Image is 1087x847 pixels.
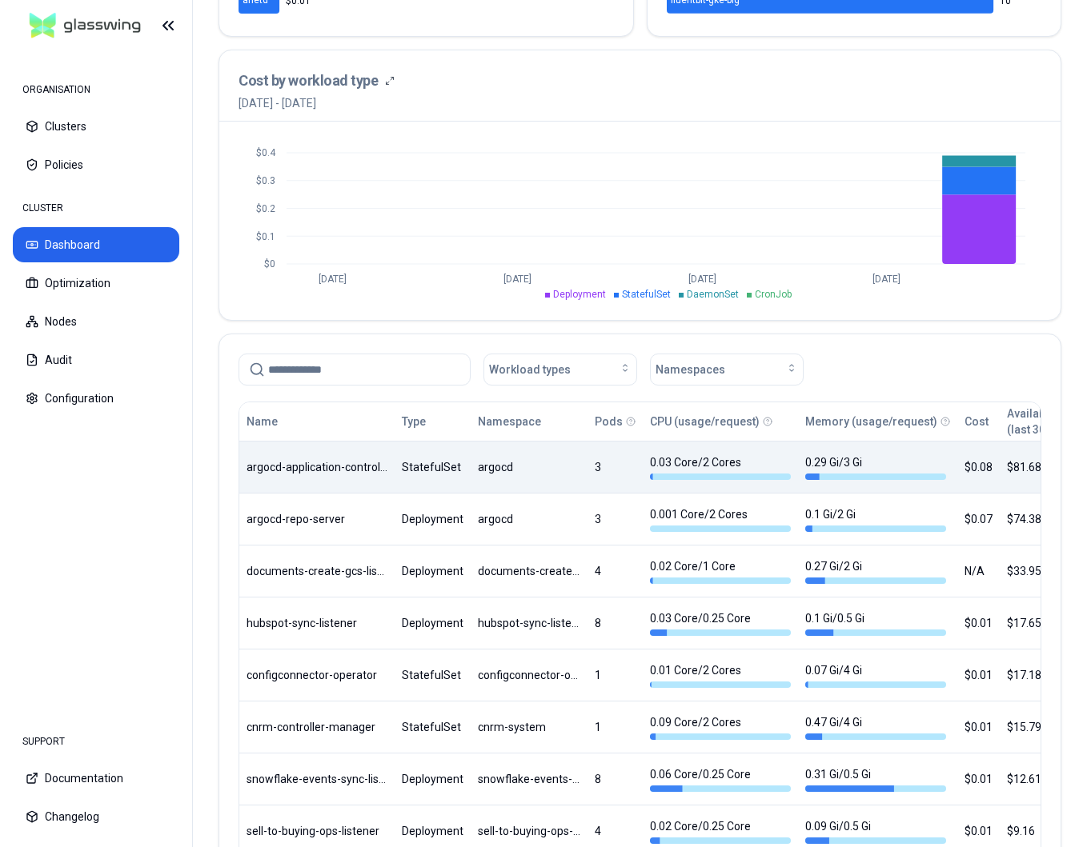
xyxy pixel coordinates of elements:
[256,175,275,186] tspan: $0.3
[650,354,804,386] button: Namespaces
[489,362,571,378] span: Workload types
[650,818,791,844] div: 0.02 Core / 0.25 Core
[247,459,387,475] div: argocd-application-controller
[553,289,606,300] span: Deployment
[595,511,636,527] div: 3
[595,563,636,579] div: 4
[13,342,179,378] button: Audit
[965,563,993,579] div: N/A
[402,719,463,735] div: StatefulSet
[650,406,760,437] button: CPU (usage/request)
[13,725,179,757] div: SUPPORT
[650,766,791,792] div: 0.06 Core / 0.25 Core
[478,667,580,683] div: configconnector-operator-system
[13,109,179,144] button: Clusters
[402,615,463,631] div: Deployment
[13,227,179,262] button: Dashboard
[402,667,463,683] div: StatefulSet
[805,558,946,584] div: 0.27 Gi / 2 Gi
[650,714,791,740] div: 0.09 Core / 2 Cores
[247,719,387,735] div: cnrm-controller-manager
[13,192,179,224] div: CLUSTER
[13,74,179,106] div: ORGANISATION
[595,459,636,475] div: 3
[595,667,636,683] div: 1
[595,823,636,839] div: 4
[247,511,387,527] div: argocd-repo-server
[805,766,946,792] div: 0.31 Gi / 0.5 Gi
[239,70,379,92] h3: Cost by workload type
[872,274,900,285] tspan: [DATE]
[478,823,580,839] div: sell-to-buying-ops-listener
[13,381,179,416] button: Configuration
[805,818,946,844] div: 0.09 Gi / 0.5 Gi
[805,714,946,740] div: 0.47 Gi / 4 Gi
[688,274,716,285] tspan: [DATE]
[264,258,275,270] tspan: $0
[247,615,387,631] div: hubspot-sync-listener
[13,799,179,834] button: Changelog
[13,304,179,339] button: Nodes
[256,231,275,242] tspan: $0.1
[402,823,463,839] div: Deployment
[478,406,541,437] button: Namespace
[478,511,580,527] div: argocd
[319,274,347,285] tspan: [DATE]
[965,615,993,631] div: $0.01
[402,459,463,475] div: StatefulSet
[805,662,946,688] div: 0.07 Gi / 4 Gi
[650,506,791,532] div: 0.001 Core / 2 Cores
[402,406,426,437] button: Type
[965,719,993,735] div: $0.01
[247,667,387,683] div: configconnector-operator
[402,771,463,787] div: Deployment
[483,354,637,386] button: Workload types
[965,406,989,437] button: Cost
[256,203,275,214] tspan: $0.2
[965,459,993,475] div: $0.08
[595,406,623,437] button: Pods
[478,719,580,735] div: cnrm-system
[805,506,946,532] div: 0.1 Gi / 2 Gi
[965,511,993,527] div: $0.07
[247,771,387,787] div: snowflake-events-sync-listener
[650,454,791,480] div: 0.03 Core / 2 Cores
[755,289,792,300] span: CronJob
[687,289,739,300] span: DaemonSet
[23,7,147,45] img: GlassWing
[805,610,946,636] div: 0.1 Gi / 0.5 Gi
[650,610,791,636] div: 0.03 Core / 0.25 Core
[595,719,636,735] div: 1
[650,558,791,584] div: 0.02 Core / 1 Core
[239,95,395,111] span: [DATE] - [DATE]
[247,823,387,839] div: sell-to-buying-ops-listener
[402,511,463,527] div: Deployment
[402,563,463,579] div: Deployment
[478,563,580,579] div: documents-create-gcs-listener
[805,454,946,480] div: 0.29 Gi / 3 Gi
[13,266,179,301] button: Optimization
[965,823,993,839] div: $0.01
[13,761,179,796] button: Documentation
[805,406,937,437] button: Memory (usage/request)
[478,771,580,787] div: snowflake-events-sync-listener
[503,274,531,285] tspan: [DATE]
[595,771,636,787] div: 8
[247,406,278,437] button: Name
[595,615,636,631] div: 8
[650,662,791,688] div: 0.01 Core / 2 Cores
[622,289,671,300] span: StatefulSet
[478,459,580,475] div: argocd
[965,667,993,683] div: $0.01
[256,147,276,158] tspan: $0.4
[965,771,993,787] div: $0.01
[247,563,387,579] div: documents-create-gcs-listener
[13,147,179,182] button: Policies
[478,615,580,631] div: hubspot-sync-listener
[656,362,725,378] span: Namespaces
